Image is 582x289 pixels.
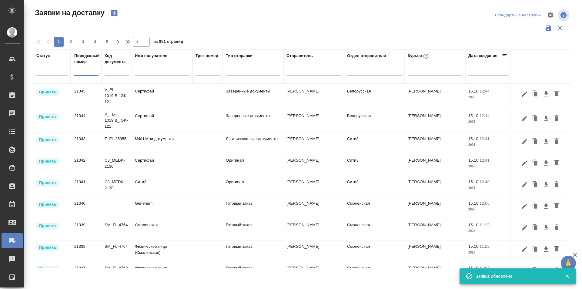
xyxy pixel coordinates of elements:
div: Курьер назначен [35,244,68,252]
td: [PERSON_NAME] [405,197,465,219]
div: Курьер назначен [35,200,68,209]
div: Курьер назначен [35,265,68,273]
td: Generium [132,197,192,219]
p: 12:06 [480,201,490,206]
div: Трек номер [196,53,218,59]
button: Клонировать [530,157,541,169]
td: V_FL-1019,B_IGK-121 [102,108,132,133]
p: 12:41 [480,136,490,141]
p: 15.10, [468,201,480,206]
button: Редактировать [519,244,530,255]
button: Клонировать [530,136,541,147]
td: Белорусская [344,85,405,106]
button: Скачать [541,88,551,100]
p: 2025 [468,250,508,256]
button: Удалить [551,179,562,190]
p: 12:44 [480,89,490,93]
button: 🙏 [561,256,576,271]
div: Курьер назначен [35,136,68,144]
button: Клонировать [530,179,541,190]
button: Скачать [541,244,551,255]
button: Удалить [551,136,562,147]
div: Статус [36,53,50,59]
button: Удалить [551,265,562,277]
div: Курьер [408,52,430,60]
p: 2025 [468,228,508,234]
span: Заявки на доставку [33,8,105,18]
p: 15.10, [468,266,480,270]
td: Смоленская [344,240,405,262]
p: Принята [39,89,56,95]
button: Удалить [551,222,562,234]
td: [PERSON_NAME] [283,240,344,262]
p: 11:23 [480,223,490,227]
td: SM_FL-4764 [102,240,132,262]
button: Клонировать [530,88,541,100]
button: Редактировать [519,157,530,169]
div: Отдел отправителя [347,53,386,59]
div: Курьер назначен [35,179,68,187]
td: [PERSON_NAME] [405,154,465,176]
button: Редактировать [519,88,530,100]
div: Заявка обновлена [476,273,556,279]
p: 15.10, [468,158,480,163]
td: 21338 [71,240,102,262]
div: Курьер назначен [35,88,68,96]
button: Редактировать [519,179,530,190]
td: [PERSON_NAME] [405,262,465,283]
td: Смоленская [344,197,405,219]
p: 15.10, [468,244,480,249]
td: [PERSON_NAME] [283,219,344,240]
button: Удалить [551,113,562,124]
td: 21341 [71,176,102,197]
p: 15.10, [468,223,480,227]
button: Клонировать [530,244,541,255]
div: Порядковый номер [74,53,100,65]
div: Дата создания [468,53,497,59]
button: Клонировать [530,265,541,277]
td: Готовый заказ [223,240,283,262]
p: Принята [39,114,56,120]
td: Сертифай [132,110,192,131]
td: Физическое лицо (Смоленская) [132,262,192,283]
td: Физическое лицо (Смоленская) [132,240,192,262]
p: Принята [39,158,56,164]
td: 21345 [71,85,102,106]
button: Скачать [541,222,551,234]
button: Закрыть [561,274,573,279]
button: Редактировать [519,222,530,234]
td: 21339 [71,219,102,240]
span: из 851 страниц [153,38,183,47]
button: При выборе курьера статус заявки автоматически поменяется на «Принята» [422,52,430,60]
button: Редактировать [519,113,530,124]
button: Сохранить фильтры [543,22,554,34]
button: Удалить [551,244,562,255]
button: 2 [66,37,76,47]
td: [PERSON_NAME] [405,240,465,262]
button: Создать [107,8,122,18]
td: [PERSON_NAME] [405,133,465,154]
span: 3 [78,39,88,45]
td: Сити3 [344,154,405,176]
td: [PERSON_NAME] [283,262,344,283]
span: 2 [66,39,76,45]
td: Оригинал [223,176,283,197]
p: 2025 [468,207,508,213]
div: Тип отправки [226,53,253,59]
p: 15.10, [468,136,480,141]
td: Смоленская [344,219,405,240]
td: C3_MEDK-2130 [102,176,132,197]
span: 4 [90,39,100,45]
td: Смоленская [132,219,192,240]
button: Сбросить фильтры [554,22,566,34]
td: Сити3 [344,176,405,197]
div: Курьер назначен [35,157,68,166]
p: 2025 [468,119,508,125]
button: Удалить [551,88,562,100]
td: Готовый заказ [223,219,283,240]
button: Скачать [541,136,551,147]
button: Клонировать [530,222,541,234]
p: 2025 [468,163,508,170]
td: SM_FL-4764 [102,219,132,240]
td: Сертифай [132,85,192,106]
